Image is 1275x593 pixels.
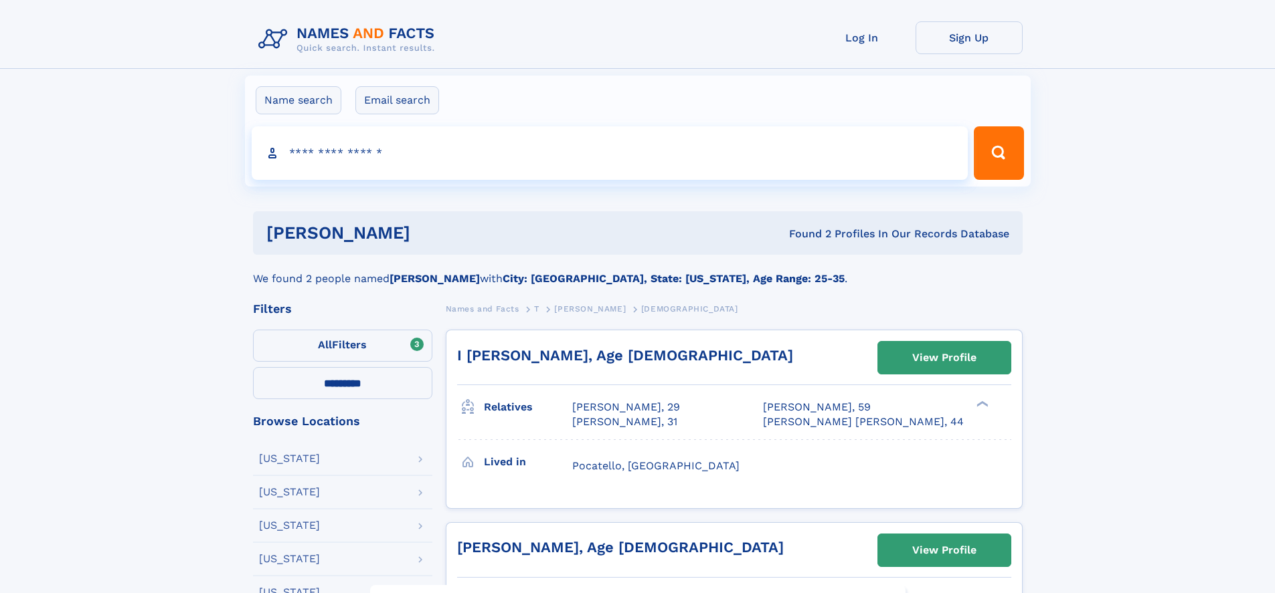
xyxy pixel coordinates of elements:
[259,520,320,531] div: [US_STATE]
[973,400,989,408] div: ❯
[554,304,626,314] span: [PERSON_NAME]
[763,400,871,414] a: [PERSON_NAME], 59
[253,21,446,57] img: Logo Names and Facts
[318,338,332,351] span: All
[572,400,680,414] a: [PERSON_NAME], 29
[253,330,432,362] label: Filters
[484,396,572,419] h3: Relatives
[534,304,539,314] span: T
[266,225,600,241] h1: [PERSON_NAME]
[763,414,964,429] a: [PERSON_NAME] [PERSON_NAME], 44
[259,487,320,497] div: [US_STATE]
[253,255,1023,287] div: We found 2 people named with .
[457,347,793,364] a: I [PERSON_NAME], Age [DEMOGRAPHIC_DATA]
[572,414,677,429] a: [PERSON_NAME], 31
[390,272,480,285] b: [PERSON_NAME]
[554,300,626,317] a: [PERSON_NAME]
[253,415,432,427] div: Browse Locations
[974,126,1023,180] button: Search Button
[259,554,320,564] div: [US_STATE]
[457,539,784,556] a: [PERSON_NAME], Age [DEMOGRAPHIC_DATA]
[355,86,439,114] label: Email search
[878,342,1011,374] a: View Profile
[912,535,976,566] div: View Profile
[809,21,916,54] a: Log In
[641,304,738,314] span: [DEMOGRAPHIC_DATA]
[916,21,1023,54] a: Sign Up
[600,227,1009,241] div: Found 2 Profiles In Our Records Database
[534,300,539,317] a: T
[252,126,968,180] input: search input
[256,86,341,114] label: Name search
[253,303,432,315] div: Filters
[503,272,845,285] b: City: [GEOGRAPHIC_DATA], State: [US_STATE], Age Range: 25-35
[912,342,976,373] div: View Profile
[878,534,1011,566] a: View Profile
[446,300,519,317] a: Names and Facts
[484,451,572,473] h3: Lived in
[259,453,320,464] div: [US_STATE]
[572,459,740,472] span: Pocatello, [GEOGRAPHIC_DATA]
